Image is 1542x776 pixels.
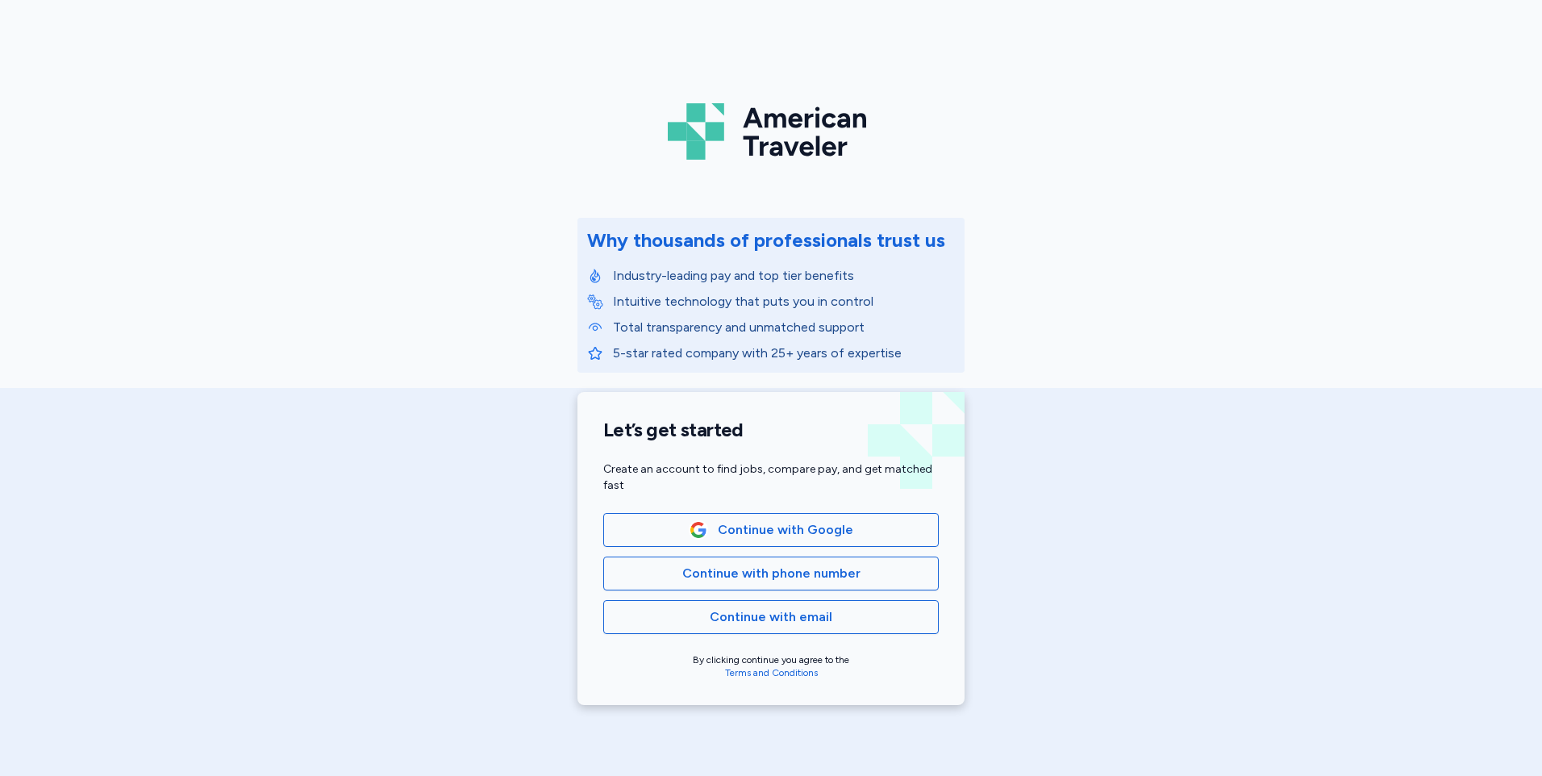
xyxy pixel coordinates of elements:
p: Total transparency and unmatched support [613,318,955,337]
div: Why thousands of professionals trust us [587,227,945,253]
p: Intuitive technology that puts you in control [613,292,955,311]
span: Continue with phone number [682,564,861,583]
button: Continue with phone number [603,557,939,590]
img: Google Logo [690,521,707,539]
p: 5-star rated company with 25+ years of expertise [613,344,955,363]
img: Logo [668,97,874,166]
div: Create an account to find jobs, compare pay, and get matched fast [603,461,939,494]
div: By clicking continue you agree to the [603,653,939,679]
button: Google LogoContinue with Google [603,513,939,547]
button: Continue with email [603,600,939,634]
a: Terms and Conditions [725,667,818,678]
span: Continue with Google [718,520,853,540]
span: Continue with email [710,607,832,627]
h1: Let’s get started [603,418,939,442]
p: Industry-leading pay and top tier benefits [613,266,955,286]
